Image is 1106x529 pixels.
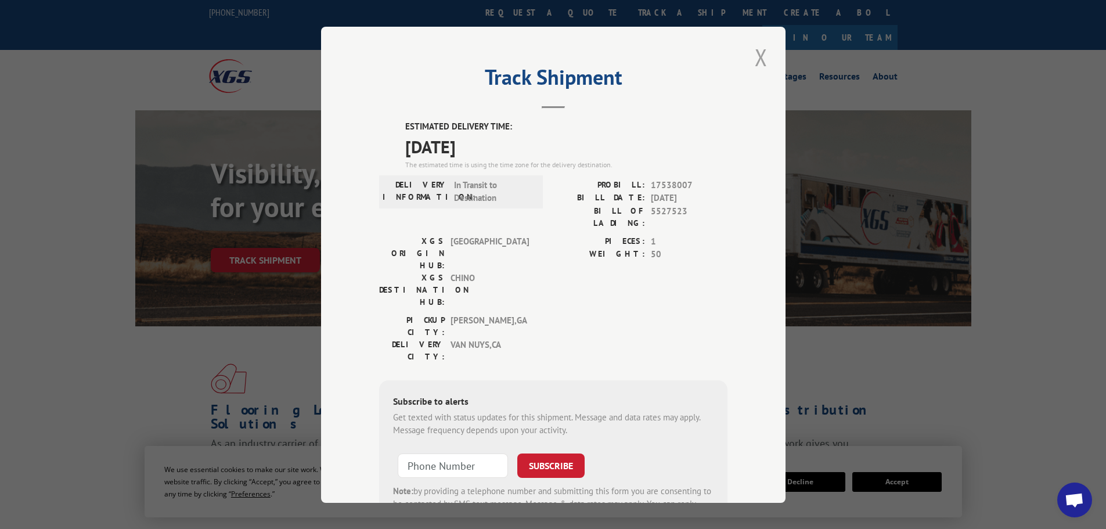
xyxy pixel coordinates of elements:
[553,204,645,229] label: BILL OF LADING:
[751,41,771,73] button: Close modal
[405,120,727,134] label: ESTIMATED DELIVERY TIME:
[651,178,727,192] span: 17538007
[451,235,529,271] span: [GEOGRAPHIC_DATA]
[651,235,727,248] span: 1
[553,248,645,261] label: WEIGHT:
[553,235,645,248] label: PIECES:
[1057,483,1092,517] a: Open chat
[383,178,448,204] label: DELIVERY INFORMATION:
[405,159,727,170] div: The estimated time is using the time zone for the delivery destination.
[651,248,727,261] span: 50
[517,453,585,477] button: SUBSCRIBE
[379,69,727,91] h2: Track Shipment
[451,271,529,308] span: CHINO
[393,485,413,496] strong: Note:
[651,192,727,205] span: [DATE]
[451,314,529,338] span: [PERSON_NAME] , GA
[379,271,445,308] label: XGS DESTINATION HUB:
[553,178,645,192] label: PROBILL:
[454,178,532,204] span: In Transit to Destination
[393,394,714,411] div: Subscribe to alerts
[393,411,714,437] div: Get texted with status updates for this shipment. Message and data rates may apply. Message frequ...
[379,235,445,271] label: XGS ORIGIN HUB:
[379,338,445,362] label: DELIVERY CITY:
[553,192,645,205] label: BILL DATE:
[451,338,529,362] span: VAN NUYS , CA
[398,453,508,477] input: Phone Number
[405,133,727,159] span: [DATE]
[651,204,727,229] span: 5527523
[393,484,714,524] div: by providing a telephone number and submitting this form you are consenting to be contacted by SM...
[379,314,445,338] label: PICKUP CITY:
